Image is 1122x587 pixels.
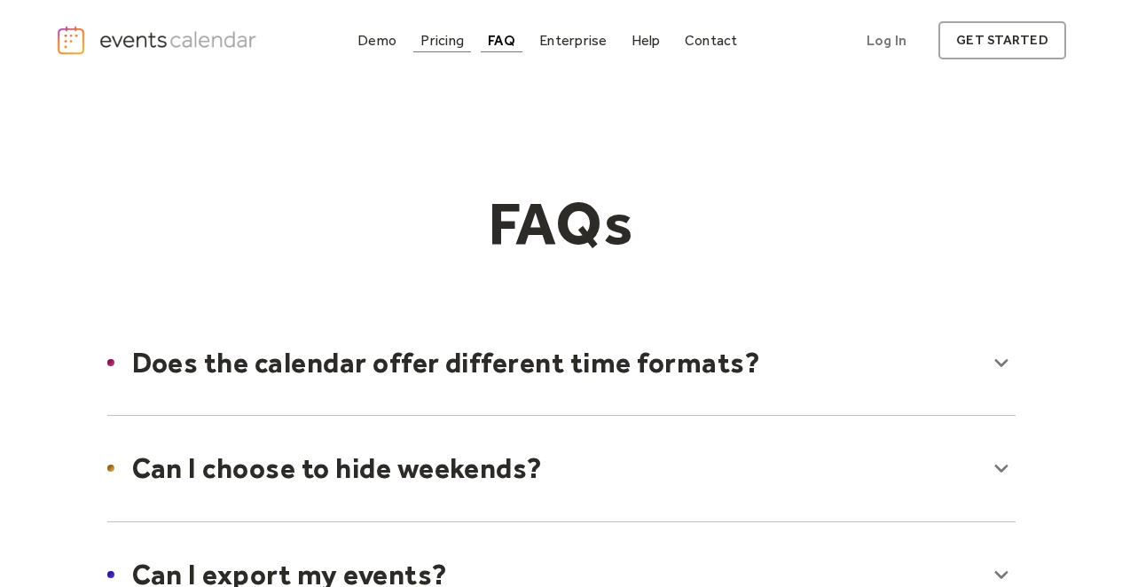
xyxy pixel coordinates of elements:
div: Enterprise [539,35,607,45]
div: Demo [357,35,396,45]
a: get started [938,21,1065,59]
a: Enterprise [532,28,614,52]
div: Contact [685,35,738,45]
div: Help [632,35,661,45]
a: Pricing [413,28,471,52]
a: home [56,25,261,57]
div: Pricing [420,35,464,45]
a: Help [624,28,668,52]
a: Contact [678,28,745,52]
div: FAQ [488,35,515,45]
h1: FAQs [221,187,902,260]
a: Demo [350,28,404,52]
a: Log In [849,21,924,59]
a: FAQ [481,28,522,52]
